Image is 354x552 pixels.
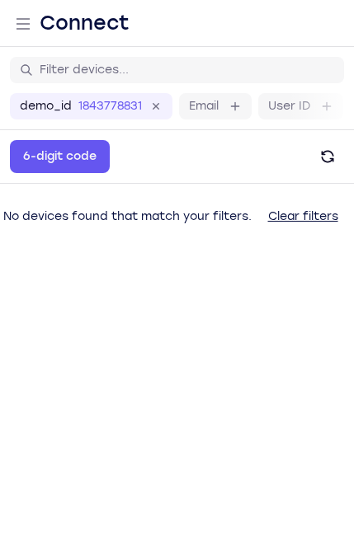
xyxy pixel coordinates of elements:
[311,140,344,173] button: Refresh
[10,140,110,173] button: 6-digit code
[40,10,130,36] h1: Connect
[20,98,72,115] label: demo_id
[40,62,334,78] input: Filter devices...
[3,209,252,223] span: No devices found that match your filters.
[255,200,352,233] button: Clear filters
[268,98,310,115] label: User ID
[189,98,219,115] label: Email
